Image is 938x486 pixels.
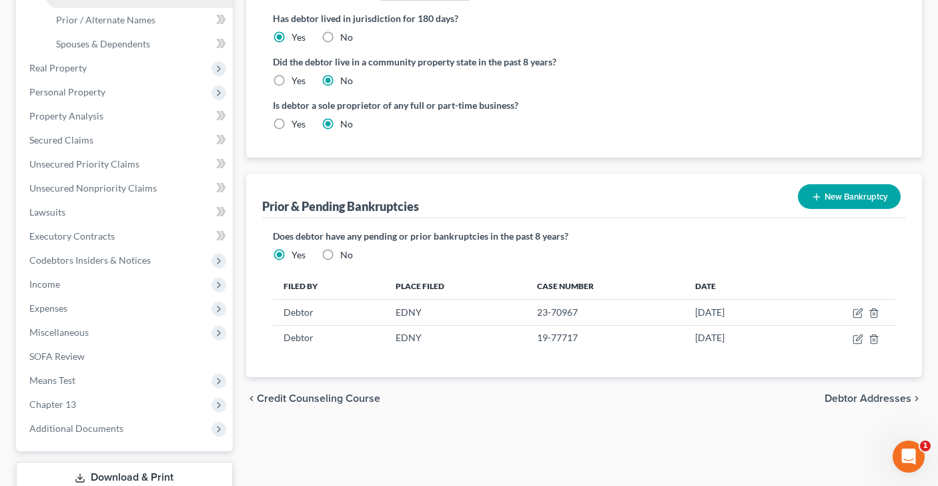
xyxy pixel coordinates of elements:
td: Debtor [273,300,385,325]
th: Place Filed [385,272,527,299]
span: Prior / Alternate Names [56,14,155,25]
td: EDNY [385,300,527,325]
span: Chapter 13 [29,399,76,410]
span: Unsecured Nonpriority Claims [29,182,157,194]
span: Additional Documents [29,423,123,434]
label: No [340,248,353,262]
span: Property Analysis [29,110,103,121]
i: chevron_left [246,393,257,404]
a: Unsecured Priority Claims [19,152,233,176]
a: Secured Claims [19,128,233,152]
span: Secured Claims [29,134,93,146]
label: Does debtor have any pending or prior bankruptcies in the past 8 years? [273,229,896,243]
label: No [340,74,353,87]
a: Property Analysis [19,104,233,128]
th: Date [684,272,787,299]
label: Has debtor lived in jurisdiction for 180 days? [273,11,896,25]
td: [DATE] [684,300,787,325]
span: Real Property [29,62,87,73]
td: 19-77717 [526,325,684,350]
span: Debtor Addresses [825,393,911,404]
div: Prior & Pending Bankruptcies [262,198,419,214]
span: Personal Property [29,86,105,97]
label: No [340,31,353,44]
th: Filed By [273,272,385,299]
button: chevron_left Credit Counseling Course [246,393,380,404]
span: Expenses [29,302,67,314]
span: Executory Contracts [29,230,115,242]
span: Means Test [29,375,75,386]
span: Miscellaneous [29,326,89,338]
span: Codebtors Insiders & Notices [29,254,151,266]
label: No [340,117,353,131]
span: Lawsuits [29,206,65,218]
label: Did the debtor live in a community property state in the past 8 years? [273,55,896,69]
span: SOFA Review [29,350,85,362]
td: Debtor [273,325,385,350]
a: Unsecured Nonpriority Claims [19,176,233,200]
label: Yes [292,248,306,262]
a: Lawsuits [19,200,233,224]
i: chevron_right [911,393,922,404]
span: Spouses & Dependents [56,38,150,49]
a: Executory Contracts [19,224,233,248]
td: 23-70967 [526,300,684,325]
td: [DATE] [684,325,787,350]
a: SOFA Review [19,344,233,369]
span: 1 [920,441,931,451]
a: Prior / Alternate Names [45,8,233,32]
label: Yes [292,31,306,44]
button: New Bankruptcy [798,184,901,209]
label: Is debtor a sole proprietor of any full or part-time business? [273,98,578,112]
th: Case Number [526,272,684,299]
button: Debtor Addresses chevron_right [825,393,922,404]
a: Spouses & Dependents [45,32,233,56]
span: Income [29,278,60,290]
iframe: Intercom live chat [893,441,925,473]
span: Unsecured Priority Claims [29,158,139,170]
label: Yes [292,74,306,87]
td: EDNY [385,325,527,350]
label: Yes [292,117,306,131]
span: Credit Counseling Course [257,393,380,404]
